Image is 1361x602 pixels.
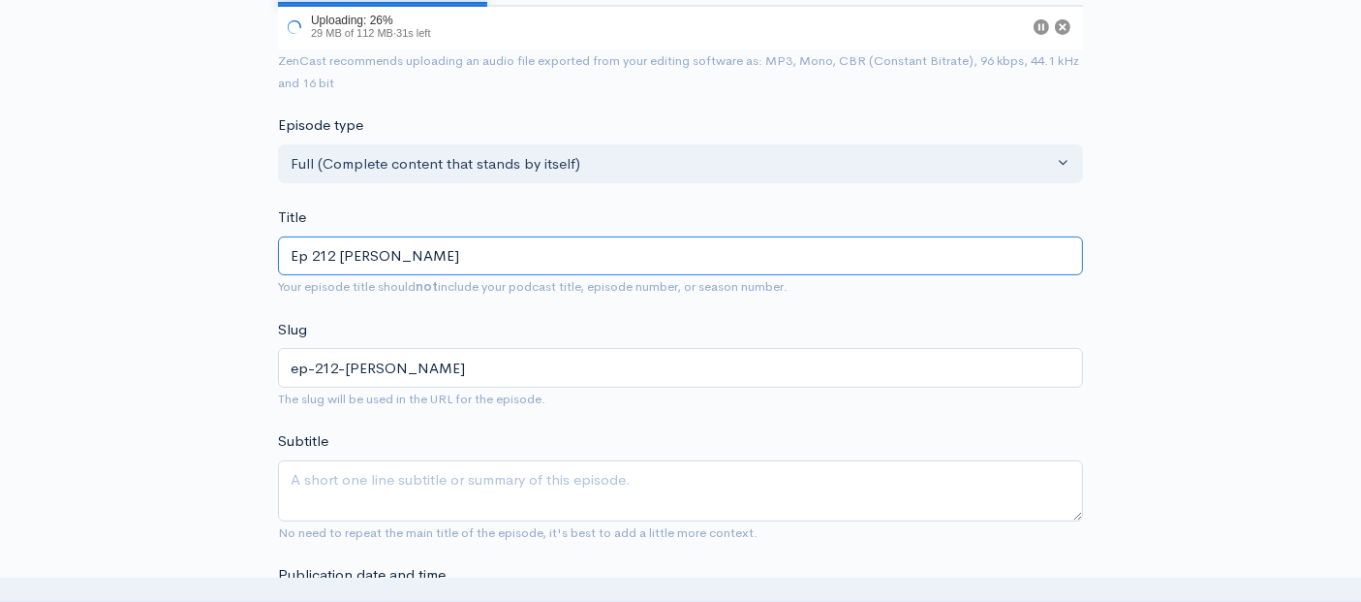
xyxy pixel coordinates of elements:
[278,564,446,586] label: Publication date and time
[278,206,306,229] label: Title
[278,52,1079,91] small: ZenCast recommends uploading an audio file exported from your editing software as: MP3, Mono, CBR...
[278,391,545,407] small: The slug will be used in the URL for the episode.
[278,430,328,453] label: Subtitle
[291,153,1053,175] div: Full (Complete content that stands by itself)
[1034,19,1049,35] button: Pause
[311,15,431,26] div: Uploading: 26%
[416,278,438,295] strong: not
[278,144,1083,184] button: Full (Complete content that stands by itself)
[311,27,431,39] span: 29 MB of 112 MB · 31s left
[1055,19,1070,35] button: Cancel
[278,524,758,541] small: No need to repeat the main title of the episode, it's best to add a little more context.
[278,319,307,341] label: Slug
[278,114,363,137] label: Episode type
[278,5,434,49] div: Uploading
[278,237,1083,276] input: What is the episode's title?
[278,348,1083,388] input: title-of-episode
[278,278,788,295] small: Your episode title should include your podcast title, episode number, or season number.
